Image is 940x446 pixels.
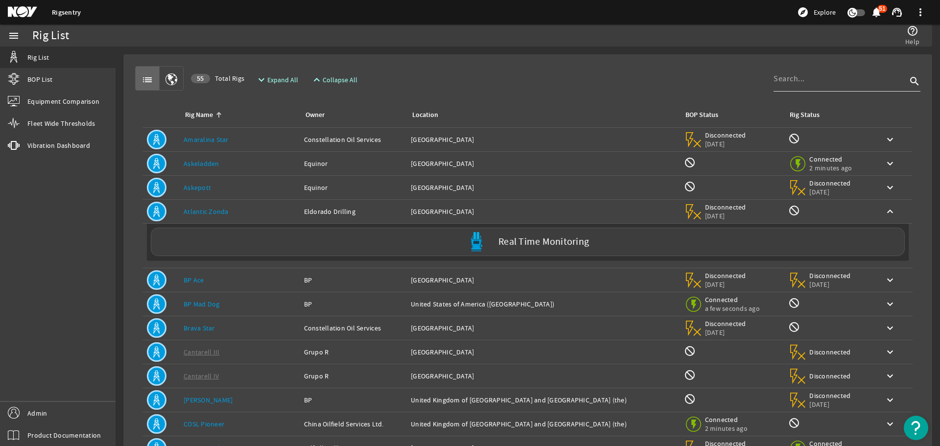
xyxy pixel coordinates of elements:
[411,159,676,168] div: [GEOGRAPHIC_DATA]
[412,110,438,120] div: Location
[252,71,302,89] button: Expand All
[307,71,361,89] button: Collapse All
[705,415,748,424] span: Connected
[909,0,932,24] button: more_vert
[705,271,747,280] span: Disconnected
[790,110,820,120] div: Rig Status
[27,430,101,440] span: Product Documentation
[184,110,292,120] div: Rig Name
[884,394,896,406] mat-icon: keyboard_arrow_down
[870,6,882,18] mat-icon: notifications
[411,110,672,120] div: Location
[184,420,224,428] a: COSL Pioneer
[411,371,676,381] div: [GEOGRAPHIC_DATA]
[909,75,920,87] i: search
[904,416,928,440] button: Open Resource Center
[705,140,747,148] span: [DATE]
[705,424,748,433] span: 2 minutes ago
[884,322,896,334] mat-icon: keyboard_arrow_down
[411,419,676,429] div: United Kingdom of [GEOGRAPHIC_DATA] and [GEOGRAPHIC_DATA] (the)
[685,110,718,120] div: BOP Status
[8,30,20,42] mat-icon: menu
[184,183,211,192] a: Askepott
[788,133,800,144] mat-icon: Rig Monitoring not available for this rig
[304,299,403,309] div: BP
[788,205,800,216] mat-icon: Rig Monitoring not available for this rig
[311,74,319,86] mat-icon: expand_less
[884,206,896,217] mat-icon: keyboard_arrow_up
[184,348,219,356] a: Cantarell III
[809,391,851,400] span: Disconnected
[411,135,676,144] div: [GEOGRAPHIC_DATA]
[809,372,851,380] span: Disconnected
[411,347,676,357] div: [GEOGRAPHIC_DATA]
[411,323,676,333] div: [GEOGRAPHIC_DATA]
[705,280,747,289] span: [DATE]
[788,321,800,333] mat-icon: Rig Monitoring not available for this rig
[304,135,403,144] div: Constellation Oil Services
[498,237,589,247] label: Real Time Monitoring
[891,6,903,18] mat-icon: support_agent
[267,75,298,85] span: Expand All
[304,395,403,405] div: BP
[467,232,486,252] img: Bluepod.svg
[871,7,881,18] button: 51
[27,96,99,106] span: Equipment Comparison
[705,328,747,337] span: [DATE]
[809,348,851,356] span: Disconnected
[304,347,403,357] div: Grupo R
[191,73,244,83] span: Total Rigs
[27,118,95,128] span: Fleet Wide Thresholds
[884,346,896,358] mat-icon: keyboard_arrow_down
[705,319,747,328] span: Disconnected
[907,25,918,37] mat-icon: help_outline
[684,369,696,381] mat-icon: BOP Monitoring not available for this rig
[705,131,747,140] span: Disconnected
[184,324,215,332] a: Brava Star
[809,400,851,409] span: [DATE]
[411,395,676,405] div: United Kingdom of [GEOGRAPHIC_DATA] and [GEOGRAPHIC_DATA] (the)
[184,207,229,216] a: Atlantic Zonda
[256,74,263,86] mat-icon: expand_more
[905,37,919,47] span: Help
[304,207,403,216] div: Eldorado Drilling
[684,345,696,357] mat-icon: BOP Monitoring not available for this rig
[809,179,851,188] span: Disconnected
[884,158,896,169] mat-icon: keyboard_arrow_down
[304,419,403,429] div: China Oilfield Services Ltd.
[774,73,907,85] input: Search...
[27,52,49,62] span: Rig List
[411,275,676,285] div: [GEOGRAPHIC_DATA]
[27,408,47,418] span: Admin
[411,299,676,309] div: United States of America ([GEOGRAPHIC_DATA])
[8,140,20,151] mat-icon: vibration
[884,418,896,430] mat-icon: keyboard_arrow_down
[797,6,809,18] mat-icon: explore
[27,74,52,84] span: BOP List
[884,298,896,310] mat-icon: keyboard_arrow_down
[304,183,403,192] div: Equinor
[304,371,403,381] div: Grupo R
[884,134,896,145] mat-icon: keyboard_arrow_down
[411,207,676,216] div: [GEOGRAPHIC_DATA]
[705,295,760,304] span: Connected
[809,271,851,280] span: Disconnected
[705,203,747,211] span: Disconnected
[788,297,800,309] mat-icon: Rig Monitoring not available for this rig
[684,181,696,192] mat-icon: BOP Monitoring not available for this rig
[304,159,403,168] div: Equinor
[184,372,219,380] a: Cantarell IV
[411,183,676,192] div: [GEOGRAPHIC_DATA]
[147,228,909,256] a: Real Time Monitoring
[305,110,325,120] div: Owner
[809,155,852,164] span: Connected
[684,157,696,168] mat-icon: BOP Monitoring not available for this rig
[705,211,747,220] span: [DATE]
[788,417,800,429] mat-icon: Rig Monitoring not available for this rig
[304,110,399,120] div: Owner
[32,31,69,41] div: Rig List
[141,74,153,86] mat-icon: list
[809,164,852,172] span: 2 minutes ago
[684,393,696,405] mat-icon: BOP Monitoring not available for this rig
[184,396,233,404] a: [PERSON_NAME]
